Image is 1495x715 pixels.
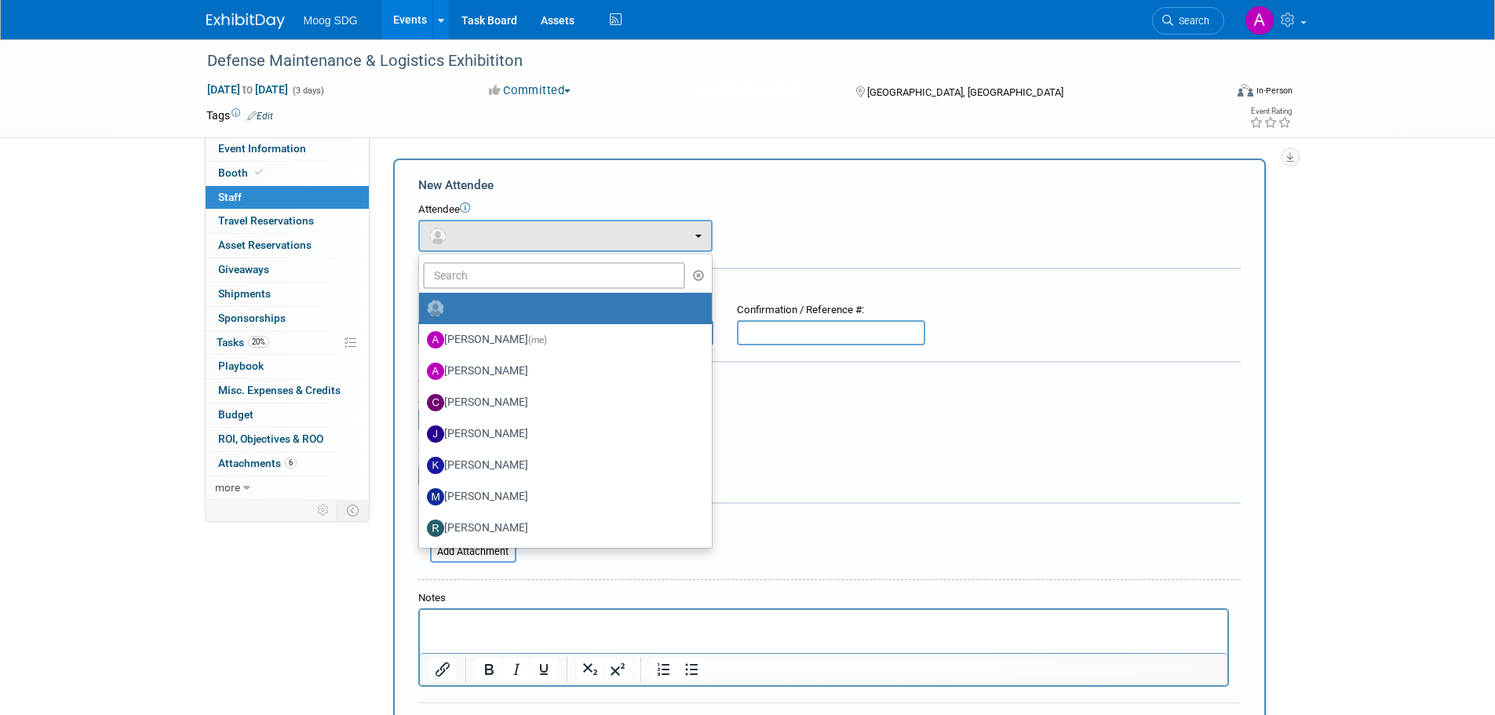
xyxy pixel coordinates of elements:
span: [GEOGRAPHIC_DATA], [GEOGRAPHIC_DATA] [867,86,1063,98]
input: Search [423,262,686,289]
img: A.jpg [427,363,444,380]
span: Event Information [218,142,306,155]
a: ROI, Objectives & ROO [206,428,369,451]
div: New Attendee [418,177,1241,194]
span: Playbook [218,359,264,372]
span: Sponsorships [218,312,286,324]
span: 20% [248,336,269,348]
a: Asset Reservations [206,234,369,257]
a: Playbook [206,355,369,378]
div: In-Person [1256,85,1293,97]
span: Misc. Expenses & Credits [218,384,341,396]
a: Search [1152,7,1224,35]
button: Numbered list [651,658,677,680]
img: ALYSSA Szal [1245,5,1274,35]
a: Giveaways [206,258,369,282]
span: Attachments [218,457,297,469]
div: Event Rating [1249,108,1292,115]
a: Attachments6 [206,452,369,476]
label: [PERSON_NAME] [427,453,696,478]
img: K.jpg [427,457,444,474]
td: Tags [206,108,273,123]
button: Bullet list [678,658,705,680]
td: Toggle Event Tabs [337,500,369,520]
button: Subscript [577,658,603,680]
span: Tasks [217,336,269,348]
label: [PERSON_NAME] [427,359,696,384]
label: [PERSON_NAME] [427,327,696,352]
span: ROI, Objectives & ROO [218,432,323,445]
span: Travel Reservations [218,214,314,227]
a: Booth [206,162,369,185]
span: Asset Reservations [218,239,312,251]
span: Budget [218,408,253,421]
button: Superscript [604,658,631,680]
div: Attendee [418,202,1241,217]
td: Personalize Event Tab Strip [310,500,337,520]
a: Travel Reservations [206,210,369,233]
a: Event Information [206,137,369,161]
a: Sponsorships [206,307,369,330]
span: Giveaways [218,263,269,275]
span: (3 days) [291,86,324,96]
span: [DATE] [DATE] [206,82,289,97]
span: Search [1173,15,1209,27]
label: [PERSON_NAME] [427,484,696,509]
button: Italic [503,658,530,680]
span: Shipments [218,287,271,300]
span: to [240,83,255,96]
div: Registration / Ticket Info (optional) [418,279,1241,295]
iframe: Rich Text Area [420,610,1227,653]
span: Moog SDG [304,14,358,27]
img: ExhibitDay [206,13,285,29]
label: [PERSON_NAME] [427,516,696,541]
button: Committed [483,82,577,99]
button: Underline [531,658,557,680]
div: Event Format [1132,82,1293,105]
div: Defense Maintenance & Logistics Exhibititon [202,47,1201,75]
a: Budget [206,403,369,427]
img: Format-Inperson.png [1238,84,1253,97]
span: (me) [528,334,547,345]
img: M.jpg [427,488,444,505]
button: Insert/edit link [429,658,456,680]
a: Misc. Expenses & Credits [206,379,369,403]
div: Notes [418,591,1229,606]
label: [PERSON_NAME] [427,421,696,447]
span: more [215,481,240,494]
span: Booth [218,166,266,179]
a: Shipments [206,283,369,306]
img: R.jpg [427,520,444,537]
a: Edit [247,111,273,122]
img: A.jpg [427,331,444,348]
button: Bold [476,658,502,680]
img: C.jpg [427,394,444,411]
i: Booth reservation complete [255,168,263,177]
a: more [206,476,369,500]
label: [PERSON_NAME] [427,390,696,415]
div: Cost: [418,374,1241,389]
a: Tasks20% [206,331,369,355]
span: Staff [218,191,242,203]
div: Misc. Attachments & Notes [418,514,1241,530]
img: J.jpg [427,425,444,443]
span: 6 [285,457,297,469]
a: Staff [206,186,369,210]
div: Confirmation / Reference #: [737,303,925,318]
img: Unassigned-User-Icon.png [427,300,444,317]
